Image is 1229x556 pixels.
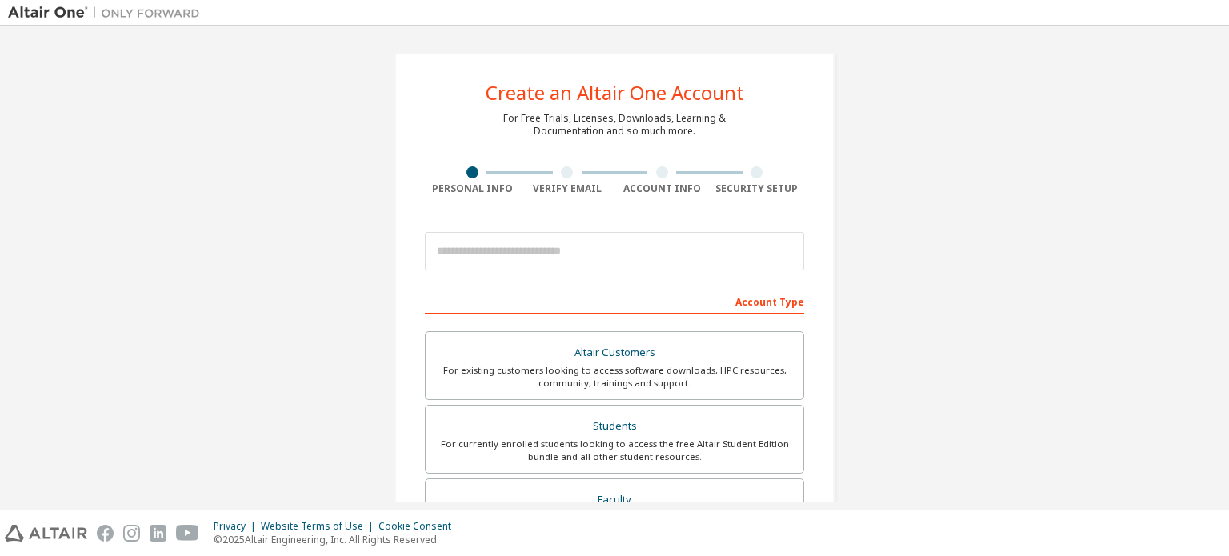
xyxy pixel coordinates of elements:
div: Security Setup [710,182,805,195]
p: © 2025 Altair Engineering, Inc. All Rights Reserved. [214,533,461,546]
div: Altair Customers [435,342,794,364]
img: linkedin.svg [150,525,166,542]
div: For Free Trials, Licenses, Downloads, Learning & Documentation and so much more. [503,112,726,138]
div: For existing customers looking to access software downloads, HPC resources, community, trainings ... [435,364,794,390]
div: Account Info [614,182,710,195]
div: Personal Info [425,182,520,195]
img: facebook.svg [97,525,114,542]
div: For currently enrolled students looking to access the free Altair Student Edition bundle and all ... [435,438,794,463]
div: Faculty [435,489,794,511]
div: Students [435,415,794,438]
div: Privacy [214,520,261,533]
div: Account Type [425,288,804,314]
div: Verify Email [520,182,615,195]
div: Create an Altair One Account [486,83,744,102]
img: Altair One [8,5,208,21]
img: youtube.svg [176,525,199,542]
div: Website Terms of Use [261,520,378,533]
div: Cookie Consent [378,520,461,533]
img: instagram.svg [123,525,140,542]
img: altair_logo.svg [5,525,87,542]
